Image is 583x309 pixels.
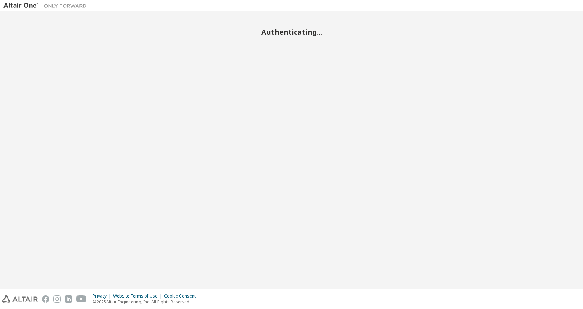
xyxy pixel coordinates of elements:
[93,293,113,299] div: Privacy
[2,295,38,303] img: altair_logo.svg
[76,295,86,303] img: youtube.svg
[93,299,200,305] p: © 2025 Altair Engineering, Inc. All Rights Reserved.
[53,295,61,303] img: instagram.svg
[113,293,164,299] div: Website Terms of Use
[65,295,72,303] img: linkedin.svg
[164,293,200,299] div: Cookie Consent
[3,27,580,36] h2: Authenticating...
[3,2,90,9] img: Altair One
[42,295,49,303] img: facebook.svg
